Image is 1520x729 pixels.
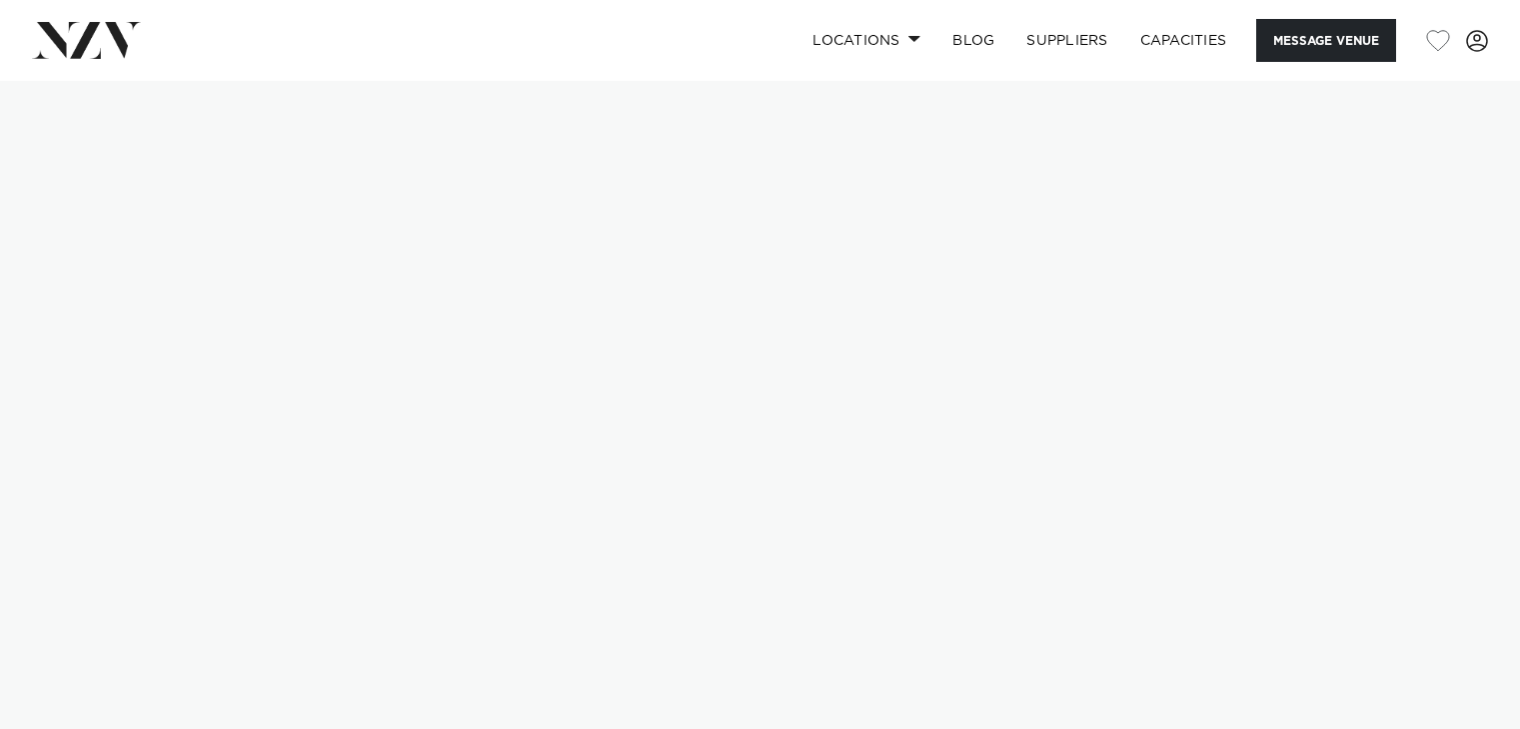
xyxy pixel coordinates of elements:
[1256,19,1396,62] button: Message Venue
[1124,19,1243,62] a: Capacities
[936,19,1010,62] a: BLOG
[1010,19,1123,62] a: SUPPLIERS
[32,22,141,58] img: nzv-logo.png
[796,19,936,62] a: Locations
